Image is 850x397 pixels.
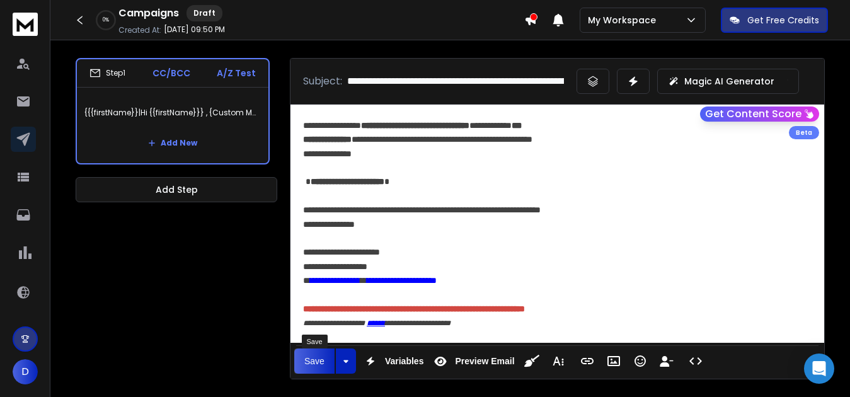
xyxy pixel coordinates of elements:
[294,348,335,374] button: Save
[657,69,799,94] button: Magic AI Generator
[13,13,38,36] img: logo
[89,67,125,79] div: Step 1
[428,348,517,374] button: Preview Email
[164,25,225,35] p: [DATE] 09:50 PM
[13,359,38,384] button: D
[187,5,222,21] div: Draft
[152,67,190,79] p: CC/BCC
[628,348,652,374] button: Emoticons
[700,106,819,122] button: Get Content Score
[138,130,207,156] button: Add New
[684,348,708,374] button: Code View
[452,356,517,367] span: Preview Email
[103,16,109,24] p: 0 %
[588,14,661,26] p: My Workspace
[655,348,679,374] button: Insert Unsubscribe Link
[217,67,256,79] p: A/Z Test
[804,354,834,384] div: Open Intercom Messenger
[520,348,544,374] button: Clean HTML
[789,126,819,139] div: Beta
[76,177,277,202] button: Add Step
[118,25,161,35] p: Created At:
[76,58,270,164] li: Step1CC/BCCA/Z Test{{{firstName}}|Hi {{firstName}}} , {Custom Machining Parts|Precision Machining...
[602,348,626,374] button: Insert Image (Ctrl+P)
[721,8,828,33] button: Get Free Credits
[84,95,261,130] p: {{{firstName}}|Hi {{firstName}}} , {Custom Machining Parts|Precision Machining Parts|CNC Machined...
[747,14,819,26] p: Get Free Credits
[546,348,570,374] button: More Text
[684,75,774,88] p: Magic AI Generator
[118,6,179,21] h1: Campaigns
[382,356,427,367] span: Variables
[575,348,599,374] button: Insert Link (Ctrl+K)
[303,74,342,89] p: Subject:
[359,348,427,374] button: Variables
[302,335,328,348] div: Save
